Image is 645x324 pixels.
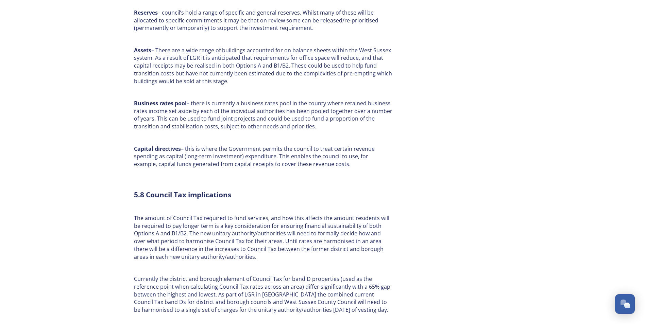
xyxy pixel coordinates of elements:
p: – this is where the Government permits the council to treat certain revenue spending as capital (... [134,145,392,168]
button: Open Chat [615,294,635,314]
strong: Assets [134,47,151,54]
strong: Business rates pool [134,100,187,107]
p: – council’s hold a range of specific and general reserves. Whilst many of these will be allocated... [134,9,392,32]
p: – there is currently a business rates pool in the county where retained business rates income set... [134,100,392,130]
strong: Capital directives [134,145,181,152]
strong: Reserves [134,9,158,16]
strong: 5.8 Council Tax implications [134,190,231,199]
p: Currently the district and borough element of Council Tax for band D properties (used as the refe... [134,275,392,314]
p: – There are a wide range of buildings accounted for on balance sheets within the West Sussex syst... [134,47,392,85]
p: The amount of Council Tax required to fund services, and how this affects the amount residents wi... [134,214,392,260]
